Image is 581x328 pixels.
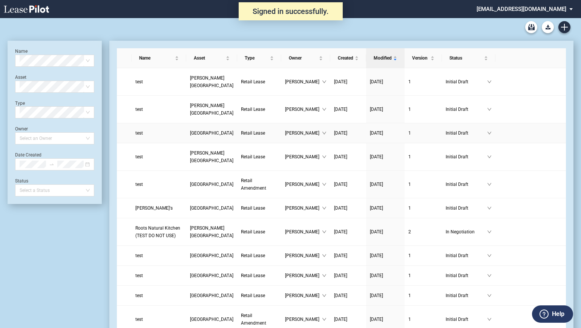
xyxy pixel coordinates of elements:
span: down [322,253,327,258]
span: down [487,253,492,258]
a: [GEOGRAPHIC_DATA] [190,316,233,323]
span: [PERSON_NAME] [285,292,322,299]
span: [DATE] [334,107,347,112]
a: [DATE] [370,78,401,86]
span: [DATE] [334,253,347,258]
a: [GEOGRAPHIC_DATA] [190,204,233,212]
span: Modified [374,54,392,62]
th: Modified [366,48,405,68]
label: Status [15,178,28,184]
span: down [322,182,327,187]
span: [DATE] [334,205,347,211]
a: [DATE] [370,252,401,259]
a: [DATE] [334,252,362,259]
a: [DATE] [370,292,401,299]
a: [DATE] [334,292,362,299]
label: Date Created [15,152,41,158]
span: down [322,107,327,112]
th: Status [442,48,495,68]
span: down [487,182,492,187]
a: [PERSON_NAME][GEOGRAPHIC_DATA] [190,149,233,164]
span: down [322,273,327,278]
span: down [487,131,492,135]
span: test [135,130,143,136]
a: [DATE] [370,153,401,161]
label: Owner [15,126,28,132]
span: Oak Creek [190,273,233,278]
span: test [135,293,143,298]
span: test [135,79,143,84]
span: [PERSON_NAME] [285,153,322,161]
a: [PERSON_NAME][GEOGRAPHIC_DATA] [190,224,233,239]
a: [DATE] [334,153,362,161]
span: down [322,206,327,210]
span: Owner [289,54,317,62]
label: Type [15,101,25,106]
span: Retail Amendment [241,178,266,191]
a: Retail Lease [241,228,278,236]
span: [DATE] [370,273,383,278]
a: [DATE] [334,78,362,86]
a: test [135,129,182,137]
span: test [135,107,143,112]
span: Version [412,54,429,62]
span: Kenneth's [135,205,173,211]
span: Retail Amendment [241,313,266,326]
a: 1 [408,252,438,259]
a: [PERSON_NAME][GEOGRAPHIC_DATA] [190,102,233,117]
span: [DATE] [334,182,347,187]
a: 1 [408,204,438,212]
span: 1 [408,79,411,84]
span: [PERSON_NAME] [285,316,322,323]
a: [GEOGRAPHIC_DATA] [190,181,233,188]
a: Retail Lease [241,78,278,86]
span: down [487,155,492,159]
span: test [135,317,143,322]
th: Version [405,48,442,68]
span: Retail Lease [241,154,265,159]
span: [PERSON_NAME] [285,228,322,236]
span: [DATE] [334,154,347,159]
a: Retail Lease [241,129,278,137]
span: Initial Draft [446,106,487,113]
label: Asset [15,75,26,80]
span: Asset [194,54,224,62]
span: Roots Natural Kitchen (TEST DO NOT USE) [135,225,180,238]
span: Initial Draft [446,252,487,259]
span: New Albany Square [190,253,233,258]
a: Retail Lease [241,252,278,259]
span: Status [449,54,483,62]
span: Initial Draft [446,272,487,279]
span: [DATE] [370,229,383,235]
span: down [487,317,492,322]
span: Retail Lease [241,273,265,278]
span: 1 [408,317,411,322]
span: Initial Draft [446,153,487,161]
a: [DATE] [370,129,401,137]
span: [DATE] [334,293,347,298]
a: [DATE] [370,316,401,323]
a: Retail Lease [241,292,278,299]
span: 1 [408,293,411,298]
a: [DATE] [370,106,401,113]
a: test [135,292,182,299]
span: test [135,253,143,258]
label: Help [552,309,564,319]
span: 1 [408,182,411,187]
span: down [322,317,327,322]
span: [PERSON_NAME] [285,129,322,137]
a: [GEOGRAPHIC_DATA] [190,272,233,279]
span: Oak Creek [190,293,233,298]
span: Taylor Square [190,103,233,116]
button: Help [532,305,573,323]
a: Roots Natural Kitchen (TEST DO NOT USE) [135,224,182,239]
span: [PERSON_NAME] [285,106,322,113]
span: test [135,154,143,159]
span: Retail Lease [241,253,265,258]
span: down [322,293,327,298]
a: 2 [408,228,438,236]
a: [GEOGRAPHIC_DATA] [190,252,233,259]
span: Initial Draft [446,78,487,86]
span: down [322,155,327,159]
span: 1 [408,253,411,258]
